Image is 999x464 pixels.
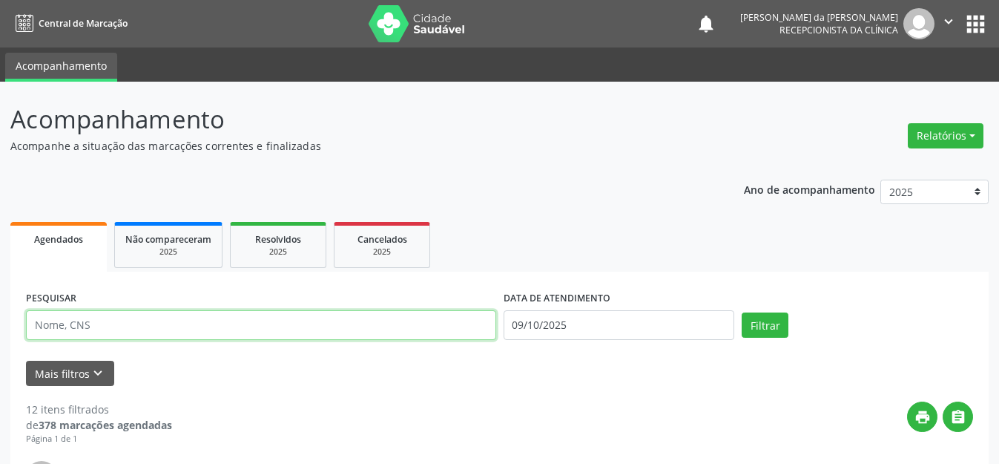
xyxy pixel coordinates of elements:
input: Selecione um intervalo [504,310,735,340]
i:  [940,13,957,30]
div: 2025 [345,246,419,258]
i: print [914,409,931,425]
span: Cancelados [357,233,407,246]
div: 2025 [241,246,315,258]
img: img [903,8,934,39]
button:  [934,8,963,39]
div: Página 1 de 1 [26,433,172,445]
a: Central de Marcação [10,11,128,36]
button: notifications [696,13,716,34]
button: Filtrar [742,313,788,338]
span: Recepcionista da clínica [779,24,898,36]
strong: 378 marcações agendadas [39,418,172,432]
span: Resolvidos [255,233,301,246]
button: apps [963,11,989,37]
div: 2025 [125,246,211,258]
div: [PERSON_NAME] da [PERSON_NAME] [740,11,898,24]
button:  [943,402,973,432]
p: Ano de acompanhamento [744,180,875,198]
button: Mais filtroskeyboard_arrow_down [26,361,114,387]
a: Acompanhamento [5,53,117,82]
i: keyboard_arrow_down [90,365,106,382]
div: de [26,417,172,433]
i:  [950,409,966,425]
p: Acompanhe a situação das marcações correntes e finalizadas [10,138,695,154]
p: Acompanhamento [10,101,695,138]
button: Relatórios [908,123,983,148]
label: PESQUISAR [26,287,76,310]
span: Não compareceram [125,233,211,246]
div: 12 itens filtrados [26,402,172,417]
span: Agendados [34,233,83,246]
button: print [907,402,937,432]
input: Nome, CNS [26,310,496,340]
span: Central de Marcação [39,17,128,30]
label: DATA DE ATENDIMENTO [504,287,610,310]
